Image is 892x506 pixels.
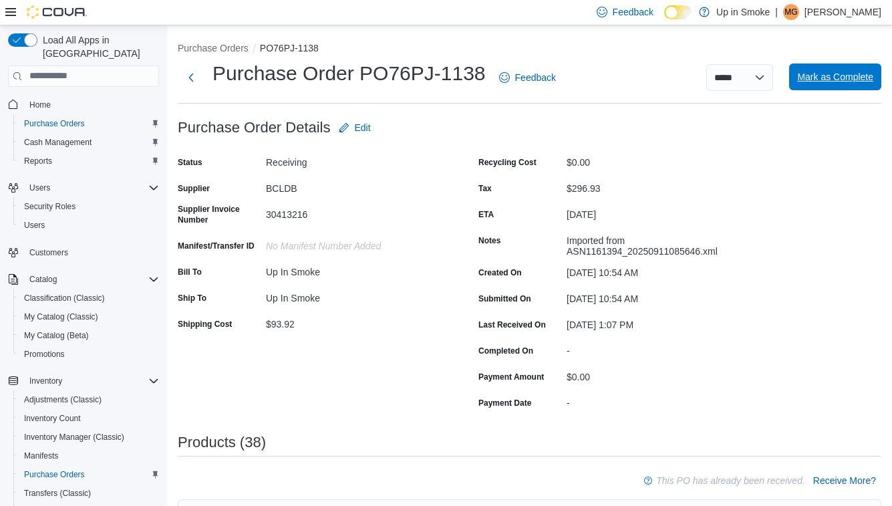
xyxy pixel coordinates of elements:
label: Recycling Cost [478,157,537,168]
p: [PERSON_NAME] [804,4,881,20]
button: Security Roles [13,197,164,216]
label: Shipping Cost [178,319,232,330]
span: Feedback [613,5,653,19]
label: Status [178,157,202,168]
span: Feedback [515,71,556,84]
div: [DATE] 10:54 AM [567,288,746,304]
div: BCLDB [266,178,445,194]
span: Manifests [19,448,159,464]
div: [DATE] 1:07 PM [567,314,746,330]
a: Manifests [19,448,63,464]
span: Users [24,180,159,196]
span: Edit [355,121,371,134]
span: Catalog [24,271,159,287]
button: Inventory Manager (Classic) [13,428,164,447]
label: Ship To [178,293,206,303]
label: Last Received On [478,320,546,330]
span: Purchase Orders [24,469,85,480]
span: Adjustments (Classic) [24,394,102,405]
a: Customers [24,245,73,261]
button: Catalog [24,271,62,287]
button: Inventory [24,373,67,389]
button: Users [13,216,164,235]
a: Security Roles [19,199,81,215]
span: Reports [19,153,159,169]
label: Supplier [178,183,210,194]
p: Up in Smoke [716,4,770,20]
label: Tax [478,183,492,194]
button: Users [3,178,164,197]
span: Users [29,182,50,193]
a: Purchase Orders [19,116,90,132]
nav: An example of EuiBreadcrumbs [178,41,881,57]
label: Completed On [478,346,533,356]
div: Imported from ASN1161394_20250911085646.xml [567,230,746,257]
span: Users [19,217,159,233]
button: Users [24,180,55,196]
button: Inventory Count [13,409,164,428]
span: Customers [29,247,68,258]
button: Customers [3,243,164,262]
span: My Catalog (Beta) [19,328,159,344]
button: Cash Management [13,133,164,152]
span: Inventory Manager (Classic) [19,429,159,445]
div: $0.00 [567,366,746,382]
div: Up In Smoke [266,261,445,277]
span: Inventory Count [19,410,159,426]
a: Classification (Classic) [19,290,110,306]
a: Cash Management [19,134,97,150]
span: Customers [24,244,159,261]
button: Next [178,64,204,91]
a: Feedback [494,64,561,91]
div: [DATE] [567,204,746,220]
span: Inventory [24,373,159,389]
div: - [567,392,746,408]
button: Transfers (Classic) [13,484,164,503]
span: Home [24,96,159,113]
span: Security Roles [24,201,76,212]
label: Payment Amount [478,372,544,382]
button: Promotions [13,345,164,364]
p: | [775,4,778,20]
span: MG [784,4,797,20]
button: Receive More? [808,467,881,494]
div: $93.92 [266,313,445,330]
button: Mark as Complete [789,64,881,90]
h1: Purchase Order PO76PJ-1138 [212,60,486,87]
a: My Catalog (Beta) [19,328,94,344]
span: Inventory Manager (Classic) [24,432,124,442]
h3: Purchase Order Details [178,120,331,136]
div: Matthew Greenwood [783,4,799,20]
span: Reports [24,156,52,166]
a: Adjustments (Classic) [19,392,107,408]
span: Home [29,100,51,110]
span: My Catalog (Classic) [24,311,98,322]
label: Submitted On [478,293,531,304]
label: Created On [478,267,522,278]
p: This PO has already been received. [656,473,805,489]
span: Receive More? [813,474,876,487]
a: My Catalog (Classic) [19,309,104,325]
span: Promotions [19,346,159,362]
div: $0.00 [567,152,746,168]
button: Catalog [3,270,164,289]
button: Home [3,95,164,114]
span: Transfers (Classic) [19,485,159,501]
a: Reports [19,153,57,169]
div: No Manifest Number added [266,235,445,251]
span: Load All Apps in [GEOGRAPHIC_DATA] [37,33,159,60]
img: Cova [27,5,87,19]
span: Security Roles [19,199,159,215]
span: Classification (Classic) [24,293,105,303]
span: Inventory [29,376,62,386]
label: Bill To [178,267,202,277]
label: Supplier Invoice Number [178,204,261,225]
button: Purchase Orders [13,114,164,133]
button: Edit [333,114,376,141]
button: Purchase Orders [13,465,164,484]
button: Inventory [3,372,164,390]
div: $296.93 [567,178,746,194]
button: PO76PJ-1138 [260,43,319,53]
a: Inventory Count [19,410,86,426]
label: Manifest/Transfer ID [178,241,255,251]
